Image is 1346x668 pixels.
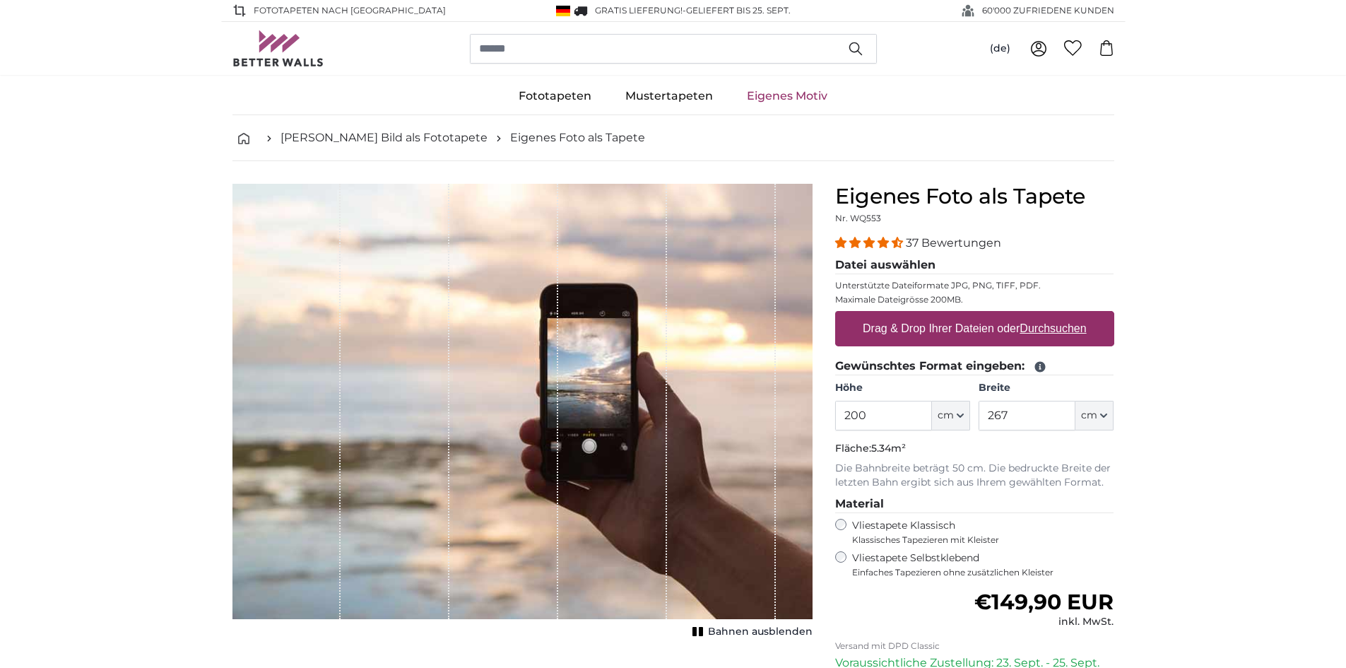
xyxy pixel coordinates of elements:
[835,462,1114,490] p: Die Bahnbreite beträgt 50 cm. Die bedruckte Breite der letzten Bahn ergibt sich aus Ihrem gewählt...
[871,442,906,455] span: 5.34m²
[938,409,954,423] span: cm
[1075,401,1114,430] button: cm
[835,236,906,250] span: 4.32 stars
[730,78,844,115] a: Eigenes Motiv
[852,534,1102,546] span: Klassisches Tapezieren mit Kleister
[835,640,1114,652] p: Versand mit DPD Classic
[708,625,813,639] span: Bahnen ausblenden
[1020,322,1086,334] u: Durchsuchen
[281,129,488,146] a: [PERSON_NAME] Bild als Fototapete
[510,129,645,146] a: Eigenes Foto als Tapete
[852,551,1114,578] label: Vliestapete Selbstklebend
[835,294,1114,305] p: Maximale Dateigrösse 200MB.
[979,36,1022,61] button: (de)
[608,78,730,115] a: Mustertapeten
[835,213,881,223] span: Nr. WQ553
[835,257,1114,274] legend: Datei auswählen
[974,615,1114,629] div: inkl. MwSt.
[686,5,791,16] span: Geliefert bis 25. Sept.
[502,78,608,115] a: Fototapeten
[683,5,791,16] span: -
[906,236,1001,250] span: 37 Bewertungen
[852,567,1114,578] span: Einfaches Tapezieren ohne zusätzlichen Kleister
[982,4,1114,17] span: 60'000 ZUFRIEDENE KUNDEN
[835,442,1114,456] p: Fläche:
[254,4,446,17] span: Fototapeten nach [GEOGRAPHIC_DATA]
[835,184,1114,209] h1: Eigenes Foto als Tapete
[232,115,1114,161] nav: breadcrumbs
[979,381,1114,395] label: Breite
[232,184,813,642] div: 1 of 1
[835,358,1114,375] legend: Gewünschtes Format eingeben:
[932,401,970,430] button: cm
[688,622,813,642] button: Bahnen ausblenden
[595,5,683,16] span: GRATIS Lieferung!
[232,30,324,66] img: Betterwalls
[857,315,1092,343] label: Drag & Drop Ihrer Dateien oder
[835,381,970,395] label: Höhe
[852,519,1102,546] label: Vliestapete Klassisch
[835,496,1114,513] legend: Material
[556,6,570,16] img: Deutschland
[835,280,1114,291] p: Unterstützte Dateiformate JPG, PNG, TIFF, PDF.
[1081,409,1097,423] span: cm
[974,589,1114,615] span: €149,90 EUR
